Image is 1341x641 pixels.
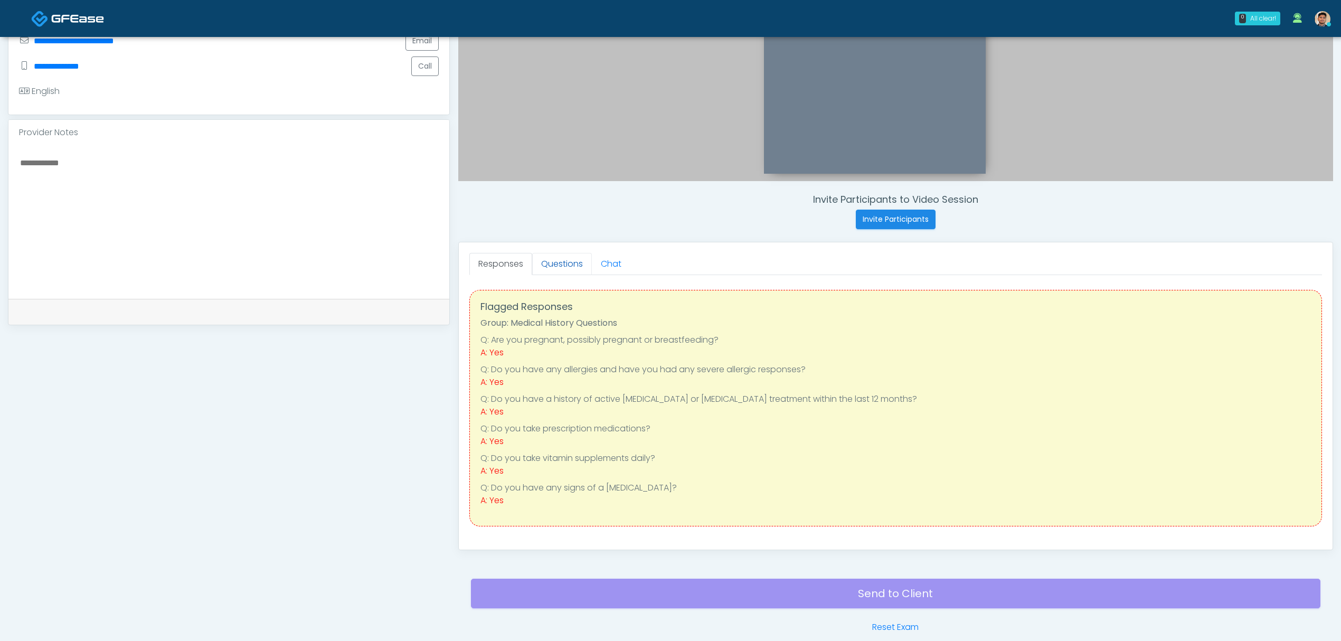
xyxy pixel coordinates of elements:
a: Questions [532,253,592,275]
div: Provider Notes [8,120,449,145]
div: A: Yes [480,494,1311,507]
div: A: Yes [480,465,1311,477]
li: Q: Do you have any allergies and have you had any severe allergic responses? [480,363,1311,376]
li: Q: Are you pregnant, possibly pregnant or breastfeeding? [480,334,1311,346]
a: Reset Exam [872,621,919,634]
button: Open LiveChat chat widget [8,4,40,36]
div: 0 [1239,14,1246,23]
div: A: Yes [480,376,1311,389]
a: Responses [469,253,532,275]
h4: Flagged Responses [480,301,1311,313]
div: English [19,85,60,98]
div: A: Yes [480,406,1311,418]
li: Q: Do you have any signs of a [MEDICAL_DATA]? [480,482,1311,494]
li: Q: Do you take prescription medications? [480,422,1311,435]
strong: Group: Medical History Questions [480,317,617,329]
button: Call [411,56,439,76]
button: Invite Participants [856,210,936,229]
h4: Standard Responses [469,537,1322,549]
img: Docovia [51,13,104,24]
li: Q: Do you have a history of active [MEDICAL_DATA] or [MEDICAL_DATA] treatment within the last 12 ... [480,393,1311,406]
div: A: Yes [480,346,1311,359]
div: A: Yes [480,435,1311,448]
li: Q: Do you take vitamin supplements daily? [480,452,1311,465]
a: Email [405,31,439,51]
a: Docovia [31,1,104,35]
h4: Invite Participants to Video Session [458,194,1333,205]
a: 0 All clear! [1229,7,1287,30]
img: Docovia [31,10,49,27]
img: Kenner Medina [1315,11,1330,27]
a: Chat [592,253,630,275]
div: All clear! [1250,14,1276,23]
